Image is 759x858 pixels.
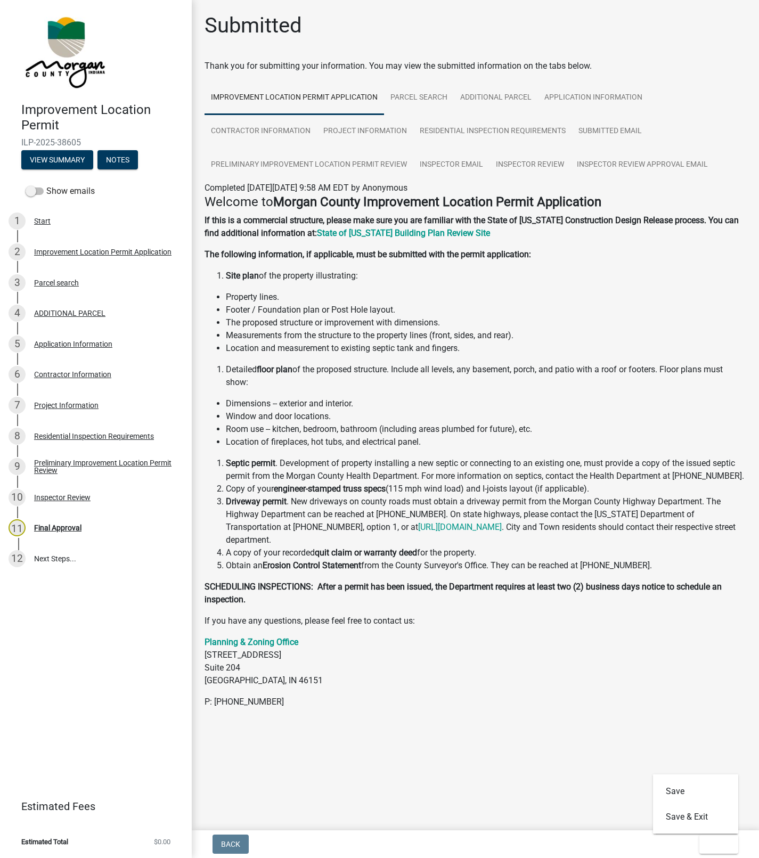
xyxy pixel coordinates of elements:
[226,291,746,304] li: Property lines.
[205,148,413,182] a: Preliminary Improvement Location Permit Review
[226,458,275,468] strong: Septic permit
[9,336,26,353] div: 5
[226,559,746,572] li: Obtain an from the County Surveyor's Office. They can be reached at [PHONE_NUMBER].
[34,340,112,348] div: Application Information
[205,115,317,149] a: Contractor Information
[205,636,746,687] p: [STREET_ADDRESS] Suite 204 [GEOGRAPHIC_DATA], IN 46151
[21,150,93,169] button: View Summary
[413,115,572,149] a: Residential Inspection Requirements
[226,304,746,316] li: Footer / Foundation plan or Post Hole layout.
[226,397,746,410] li: Dimensions -- exterior and interior.
[34,371,111,378] div: Contractor Information
[221,840,240,848] span: Back
[21,11,107,91] img: Morgan County, Indiana
[274,484,386,494] strong: engineer-stamped truss specs
[34,402,99,409] div: Project Information
[413,148,489,182] a: Inspector Email
[205,615,746,627] p: If you have any questions, please feel free to contact us:
[226,269,746,282] li: of the property illustrating:
[570,148,714,182] a: Inspector Review Approval Email
[9,366,26,383] div: 6
[34,432,154,440] div: Residential Inspection Requirements
[9,519,26,536] div: 11
[205,215,739,238] strong: If this is a commercial structure, please make sure you are familiar with the State of [US_STATE]...
[384,81,454,115] a: Parcel search
[699,835,738,854] button: Exit
[26,185,95,198] label: Show emails
[21,102,183,133] h4: Improvement Location Permit
[34,524,81,532] div: Final Approval
[454,81,538,115] a: ADDITIONAL PARCEL
[34,459,175,474] div: Preliminary Improvement Location Permit Review
[653,774,738,834] div: Exit
[34,279,79,287] div: Parcel search
[257,364,292,374] strong: floor plan
[315,548,417,558] strong: quit claim or warranty deed
[21,156,93,165] wm-modal-confirm: Summary
[21,137,170,148] span: ILP-2025-38605
[34,309,105,317] div: ADDITIONAL PARCEL
[34,494,91,501] div: Inspector Review
[226,316,746,329] li: The proposed structure or improvement with dimensions.
[226,483,746,495] li: Copy of your (115 mph wind load) and I-joists layout (if applicable).
[154,838,170,845] span: $0.00
[317,115,413,149] a: Project Information
[9,274,26,291] div: 3
[273,194,601,209] strong: Morgan County Improvement Location Permit Application
[97,150,138,169] button: Notes
[538,81,649,115] a: Application Information
[226,495,746,546] li: . New driveways on county roads must obtain a driveway permit from the Morgan County Highway Depa...
[9,489,26,506] div: 10
[226,342,746,355] li: Location and measurement to existing septic tank and fingers.
[9,796,175,817] a: Estimated Fees
[9,243,26,260] div: 2
[226,410,746,423] li: Window and door locations.
[34,217,51,225] div: Start
[9,550,26,567] div: 12
[9,458,26,475] div: 9
[226,363,746,389] li: Detailed of the proposed structure. Include all levels, any basement, porch, and patio with a roo...
[317,228,490,238] a: State of [US_STATE] Building Plan Review Site
[653,804,738,830] button: Save & Exit
[9,213,26,230] div: 1
[708,840,723,848] span: Exit
[489,148,570,182] a: Inspector Review
[263,560,361,570] strong: Erosion Control Statement
[9,397,26,414] div: 7
[226,423,746,436] li: Room use -- kitchen, bedroom, bathroom (including areas plumbed for future), etc.
[572,115,648,149] a: Submitted Email
[205,249,531,259] strong: The following information, if applicable, must be submitted with the permit application:
[418,522,502,532] a: [URL][DOMAIN_NAME]
[205,13,302,38] h1: Submitted
[205,637,298,647] a: Planning & Zoning Office
[226,271,259,281] strong: Site plan
[205,194,746,210] h4: Welcome to
[226,546,746,559] li: A copy of your recorded for the property.
[34,248,172,256] div: Improvement Location Permit Application
[653,779,738,804] button: Save
[205,696,746,708] p: P: [PHONE_NUMBER]
[205,582,722,604] strong: SCHEDULING INSPECTIONS: After a permit has been issued, the Department requires at least two (2) ...
[205,183,407,193] span: Completed [DATE][DATE] 9:58 AM EDT by Anonymous
[205,60,746,72] div: Thank you for submitting your information. You may view the submitted information on the tabs below.
[226,496,287,506] strong: Driveway permit
[97,156,138,165] wm-modal-confirm: Notes
[21,838,68,845] span: Estimated Total
[226,457,746,483] li: . Development of property installing a new septic or connecting to an existing one, must provide ...
[226,436,746,448] li: Location of fireplaces, hot tubs, and electrical panel.
[9,305,26,322] div: 4
[213,835,249,854] button: Back
[205,81,384,115] a: Improvement Location Permit Application
[9,428,26,445] div: 8
[226,329,746,342] li: Measurements from the structure to the property lines (front, sides, and rear).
